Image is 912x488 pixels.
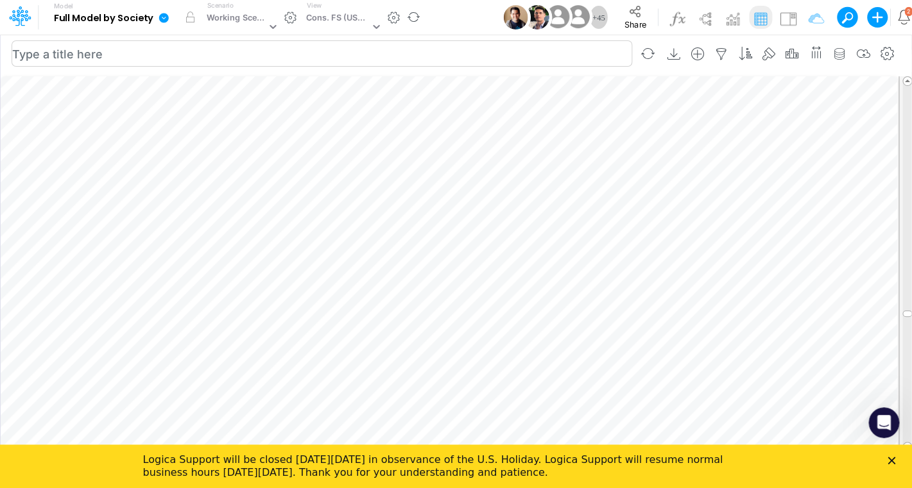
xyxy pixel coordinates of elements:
span: + 45 [592,13,605,22]
button: Share [614,1,657,33]
input: Type a title here [12,40,632,67]
img: User Image Icon [525,5,549,29]
div: Logica Support will be closed [DATE][DATE] in observance of the U.S. Holiday. Logica Support will... [143,9,749,35]
label: View [307,1,322,10]
span: Share [624,19,646,29]
b: Full Model by Society [54,13,153,24]
div: Close [888,12,900,19]
a: Notifications [896,10,911,24]
label: Scenario [207,1,234,10]
div: 2 unread items [907,8,910,14]
img: User Image Icon [564,3,592,31]
img: User Image Icon [544,3,572,31]
div: Cons. FS (USGaap) [306,12,370,26]
label: Model [54,3,73,10]
img: User Image Icon [504,5,528,29]
div: Working Scenario [207,12,266,26]
iframe: Intercom live chat [868,407,899,438]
